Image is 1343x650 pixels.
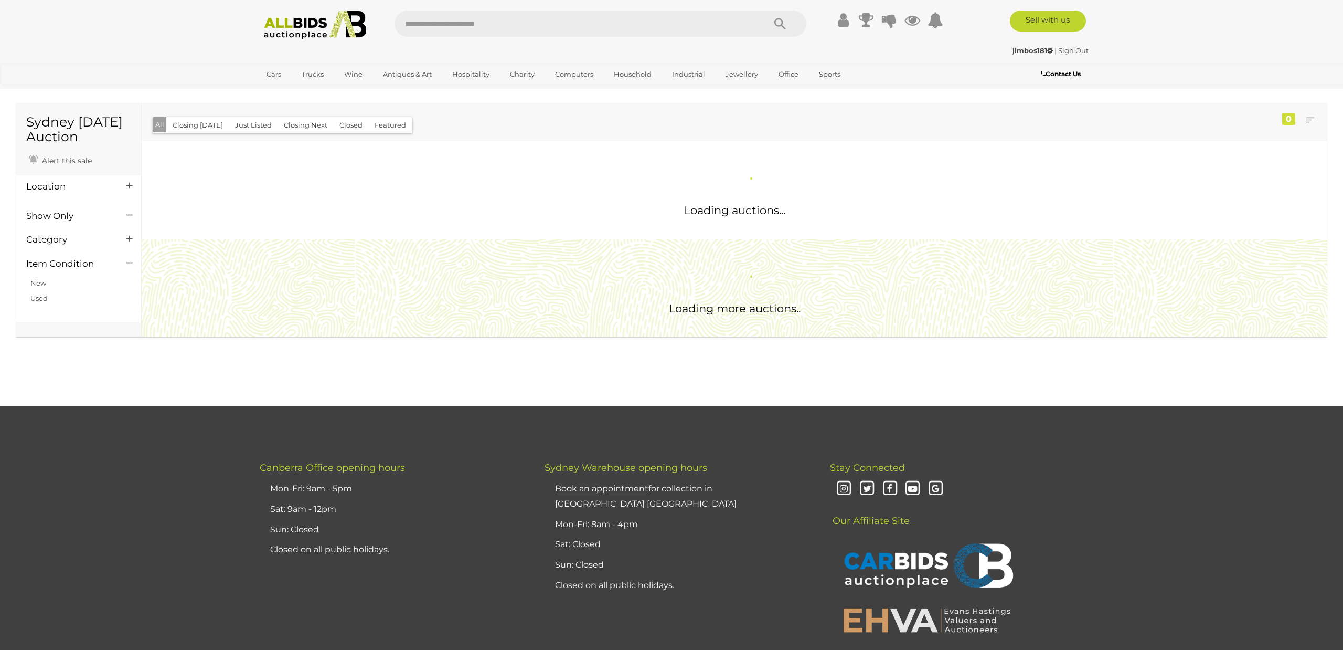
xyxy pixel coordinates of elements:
span: Sydney Warehouse opening hours [545,462,707,474]
a: Household [607,66,658,83]
a: Sports [812,66,847,83]
i: Google [926,480,945,498]
a: Hospitality [445,66,496,83]
li: Closed on all public holidays. [268,540,518,560]
a: Office [772,66,805,83]
span: Stay Connected [830,462,905,474]
button: Closing Next [278,117,334,133]
button: All [153,117,167,132]
h1: Sydney [DATE] Auction [26,115,131,144]
button: Search [754,11,806,37]
li: Mon-Fri: 8am - 4pm [552,515,803,535]
a: Used [30,294,48,302]
div: 0 [1282,113,1295,125]
li: Sun: Closed [552,555,803,575]
a: Jewellery [719,66,765,83]
b: Contact Us [1041,70,1081,78]
span: Loading more auctions.. [669,302,801,315]
button: Featured [368,117,412,133]
a: Contact Us [1041,68,1083,80]
a: Industrial [665,66,712,83]
li: Mon-Fri: 9am - 5pm [268,479,518,499]
a: Cars [260,66,288,83]
a: [GEOGRAPHIC_DATA] [260,83,348,100]
a: Book an appointmentfor collection in [GEOGRAPHIC_DATA] [GEOGRAPHIC_DATA] [555,484,737,509]
u: Book an appointment [555,484,648,494]
a: Sign Out [1058,46,1089,55]
i: Instagram [835,480,854,498]
span: | [1054,46,1057,55]
li: Sat: Closed [552,534,803,555]
a: Antiques & Art [376,66,439,83]
li: Sat: 9am - 12pm [268,499,518,520]
h4: Location [26,182,111,192]
img: EHVA | Evans Hastings Valuers and Auctioneers [838,606,1016,634]
span: Loading auctions... [684,204,785,217]
i: Youtube [904,480,922,498]
li: Sun: Closed [268,520,518,540]
button: Closed [333,117,369,133]
a: Sell with us [1010,11,1086,32]
span: Our Affiliate Site [830,499,910,527]
strong: jimbos181 [1012,46,1053,55]
span: Canberra Office opening hours [260,462,405,474]
a: Alert this sale [26,152,94,167]
img: Allbids.com.au [258,11,372,39]
a: New [30,279,46,287]
a: Computers [548,66,600,83]
img: CARBIDS Auctionplace [838,532,1016,602]
i: Facebook [881,480,899,498]
a: Trucks [295,66,331,83]
h4: Show Only [26,211,111,221]
h4: Category [26,235,111,245]
span: Alert this sale [39,156,92,165]
a: Wine [337,66,369,83]
h4: Item Condition [26,259,111,269]
button: Just Listed [229,117,278,133]
a: Charity [503,66,541,83]
a: jimbos181 [1012,46,1054,55]
li: Closed on all public holidays. [552,575,803,596]
button: Closing [DATE] [166,117,229,133]
i: Twitter [858,480,876,498]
